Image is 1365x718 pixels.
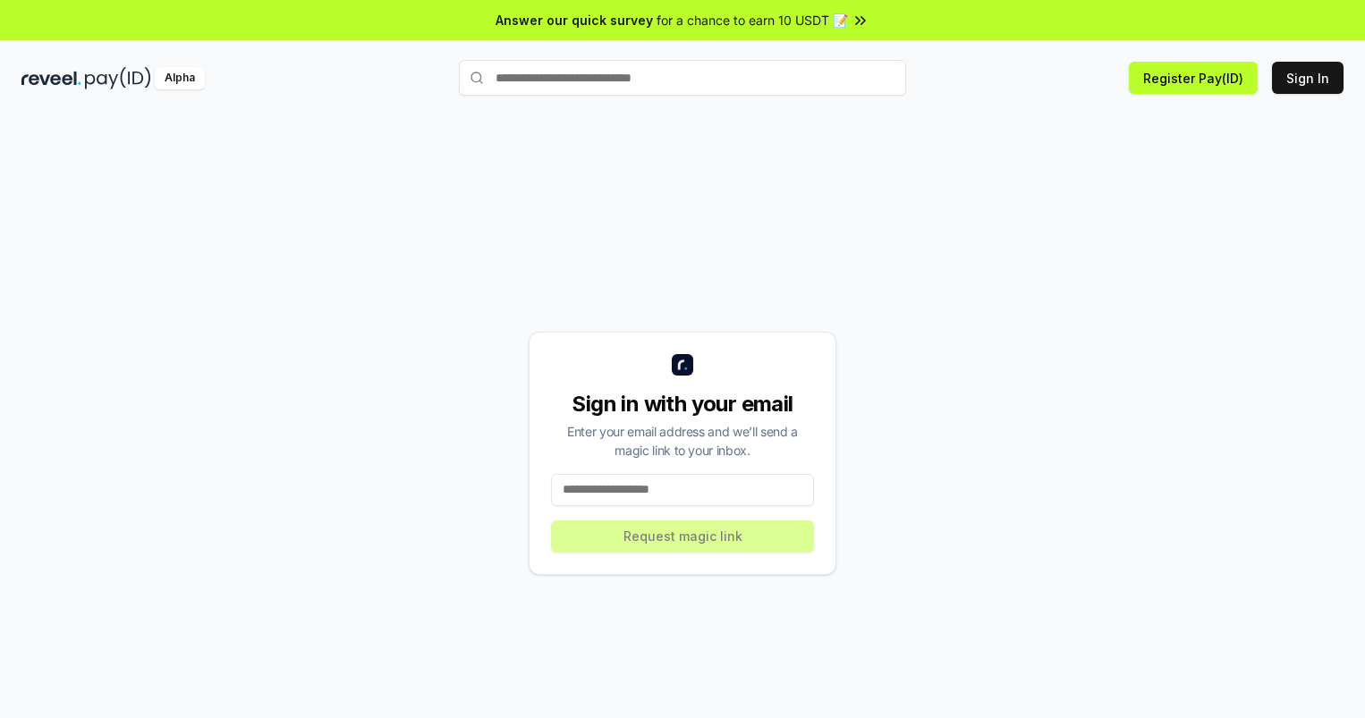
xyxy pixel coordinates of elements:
span: Answer our quick survey [496,11,653,30]
button: Sign In [1272,62,1344,94]
div: Alpha [155,67,205,89]
span: for a chance to earn 10 USDT 📝 [657,11,848,30]
button: Register Pay(ID) [1129,62,1258,94]
img: pay_id [85,67,151,89]
div: Sign in with your email [551,390,814,418]
div: Enter your email address and we’ll send a magic link to your inbox. [551,422,814,460]
img: logo_small [672,354,693,376]
img: reveel_dark [21,67,81,89]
